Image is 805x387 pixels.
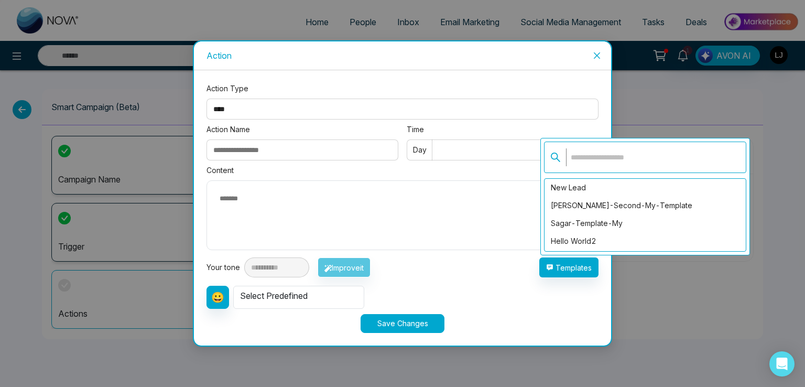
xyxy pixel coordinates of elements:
label: Content [206,165,599,176]
label: Time [407,124,599,135]
label: Action Name [206,124,398,135]
span: Day [413,144,427,156]
div: Hello World2 [545,232,746,250]
span: search [550,152,561,163]
button: Close [583,41,611,70]
div: [PERSON_NAME]-second-my-template [545,197,746,214]
div: New Lead [545,179,746,197]
div: Open Intercom Messenger [769,351,795,377]
button: 😀 [206,286,229,309]
div: Your tone [206,262,244,273]
div: ok [545,250,746,268]
button: Save Changes [361,314,444,333]
button: Templates [539,257,599,277]
div: Action [206,50,599,61]
span: close [593,51,601,60]
div: Select Predefined [233,286,364,309]
div: sagar-template-my [545,214,746,232]
label: Action Type [206,83,599,94]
